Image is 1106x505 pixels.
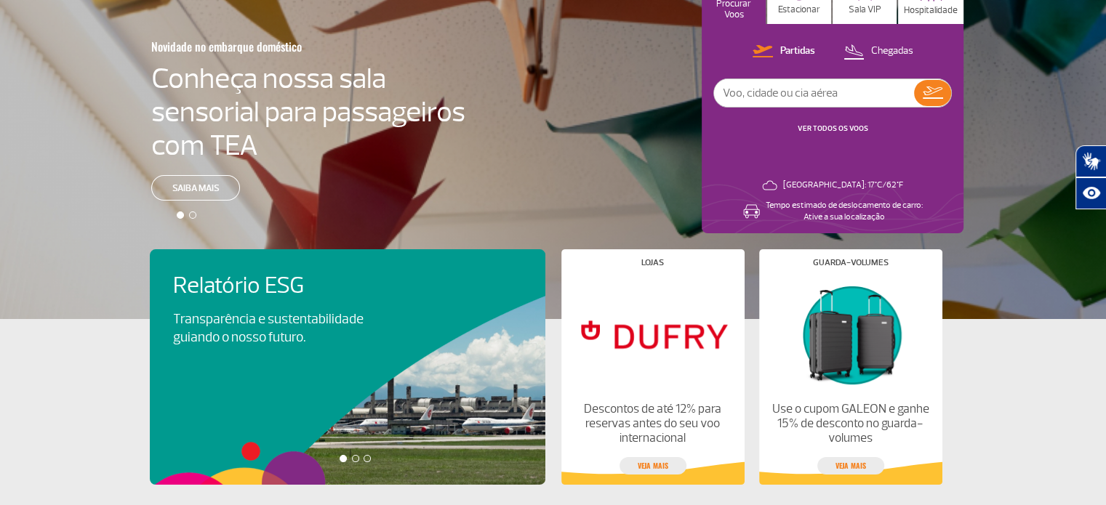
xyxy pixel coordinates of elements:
p: Descontos de até 12% para reservas antes do seu voo internacional [573,402,732,445]
a: Saiba mais [151,175,240,201]
p: Use o cupom GALEON e ganhe 15% de desconto no guarda-volumes [771,402,929,445]
button: Chegadas [839,42,918,61]
div: Plugin de acessibilidade da Hand Talk. [1075,145,1106,209]
a: VER TODOS OS VOOS [798,124,868,133]
p: Tempo estimado de deslocamento de carro: Ative a sua localização [766,200,923,223]
a: veja mais [817,457,884,474]
h4: Relatório ESG [173,272,404,299]
img: Guarda-volumes [771,278,929,390]
h3: Novidade no embarque doméstico [151,31,394,62]
h4: Guarda-volumes [813,259,889,267]
h4: Lojas [641,259,664,267]
button: VER TODOS OS VOOS [793,123,873,134]
p: Hospitalidade [904,5,958,16]
p: Transparência e sustentabilidade guiando o nosso futuro. [173,310,380,347]
a: veja mais [620,457,686,474]
button: Abrir tradutor de língua de sinais. [1075,145,1106,177]
p: Chegadas [871,44,913,58]
p: Estacionar [778,4,820,15]
p: Partidas [780,44,815,58]
img: Lojas [573,278,732,390]
p: [GEOGRAPHIC_DATA]: 17°C/62°F [783,179,903,191]
a: Relatório ESGTransparência e sustentabilidade guiando o nosso futuro. [173,272,522,347]
h4: Conheça nossa sala sensorial para passageiros com TEA [151,62,465,162]
p: Sala VIP [849,4,881,15]
input: Voo, cidade ou cia aérea [714,79,914,107]
button: Partidas [748,42,820,61]
button: Abrir recursos assistivos. [1075,177,1106,209]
